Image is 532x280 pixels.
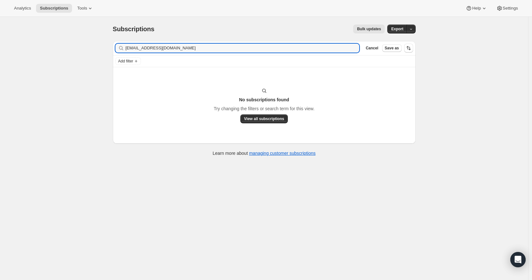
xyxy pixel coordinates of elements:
span: Export [391,26,403,32]
a: managing customer subscriptions [249,151,316,156]
p: Try changing the filters or search term for this view. [214,105,314,112]
button: Tools [73,4,97,13]
span: Analytics [14,6,31,11]
span: Add filter [118,59,133,64]
span: Settings [503,6,518,11]
span: Save as [385,46,399,51]
span: Subscriptions [113,25,155,32]
button: Settings [492,4,522,13]
span: Help [472,6,481,11]
button: Cancel [363,44,381,52]
div: Open Intercom Messenger [510,252,526,267]
span: View all subscriptions [244,116,284,121]
span: Cancel [366,46,378,51]
button: View all subscriptions [240,114,288,123]
input: Filter subscribers [126,44,360,53]
button: Save as [382,44,402,52]
button: Subscriptions [36,4,72,13]
p: Learn more about [213,150,316,156]
button: Analytics [10,4,35,13]
span: Subscriptions [40,6,68,11]
button: Add filter [115,57,141,65]
button: Bulk updates [353,25,385,33]
h3: No subscriptions found [239,97,289,103]
button: Help [462,4,491,13]
button: Sort the results [404,44,413,53]
span: Bulk updates [357,26,381,32]
span: Tools [77,6,87,11]
button: Export [387,25,407,33]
